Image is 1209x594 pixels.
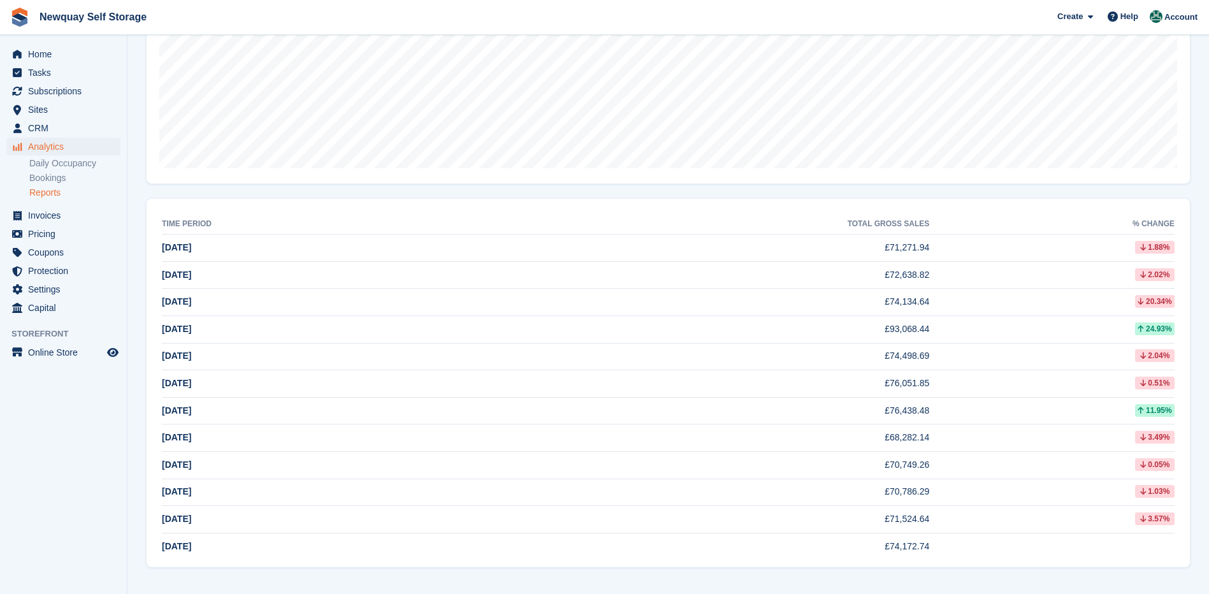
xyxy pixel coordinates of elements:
td: £71,271.94 [452,235,930,262]
span: [DATE] [162,351,191,361]
span: [DATE] [162,514,191,524]
a: menu [6,138,120,156]
td: £74,498.69 [452,343,930,370]
span: Coupons [28,243,105,261]
span: Invoices [28,206,105,224]
a: menu [6,299,120,317]
div: 0.05% [1135,458,1175,471]
img: stora-icon-8386f47178a22dfd0bd8f6a31ec36ba5ce8667c1dd55bd0f319d3a0aa187defe.svg [10,8,29,27]
th: Total gross sales [452,214,930,235]
td: £70,786.29 [452,479,930,506]
span: Tasks [28,64,105,82]
a: menu [6,243,120,261]
a: Daily Occupancy [29,157,120,170]
a: menu [6,119,120,137]
div: 24.93% [1135,322,1175,335]
span: [DATE] [162,432,191,442]
span: [DATE] [162,242,191,252]
td: £74,134.64 [452,289,930,316]
a: menu [6,344,120,361]
span: Subscriptions [28,82,105,100]
a: Reports [29,187,120,199]
a: menu [6,206,120,224]
span: [DATE] [162,405,191,416]
a: Preview store [105,345,120,360]
span: Account [1164,11,1198,24]
th: % change [929,214,1175,235]
a: Newquay Self Storage [34,6,152,27]
td: £74,172.74 [452,533,930,560]
div: 3.49% [1135,431,1175,444]
span: [DATE] [162,270,191,280]
a: menu [6,82,120,100]
span: Sites [28,101,105,119]
span: [DATE] [162,460,191,470]
span: [DATE] [162,378,191,388]
div: 3.57% [1135,512,1175,525]
td: £76,051.85 [452,370,930,398]
span: Create [1057,10,1083,23]
span: CRM [28,119,105,137]
span: Analytics [28,138,105,156]
div: 11.95% [1135,404,1175,417]
a: menu [6,45,120,63]
a: menu [6,225,120,243]
span: Capital [28,299,105,317]
a: menu [6,262,120,280]
div: 0.51% [1135,377,1175,389]
span: Help [1120,10,1138,23]
span: Online Store [28,344,105,361]
div: 2.02% [1135,268,1175,281]
a: menu [6,64,120,82]
span: [DATE] [162,486,191,496]
span: [DATE] [162,296,191,307]
td: £72,638.82 [452,261,930,289]
span: Settings [28,280,105,298]
div: 1.03% [1135,485,1175,498]
td: £68,282.14 [452,424,930,452]
span: Home [28,45,105,63]
span: Protection [28,262,105,280]
span: Pricing [28,225,105,243]
img: JON [1150,10,1162,23]
td: £70,749.26 [452,451,930,479]
td: £71,524.64 [452,506,930,533]
span: [DATE] [162,541,191,551]
a: Bookings [29,172,120,184]
a: menu [6,101,120,119]
span: Storefront [11,328,127,340]
td: £93,068.44 [452,315,930,343]
div: 1.88% [1135,241,1175,254]
a: menu [6,280,120,298]
td: £76,438.48 [452,397,930,424]
th: Time period [162,214,452,235]
div: 20.34% [1135,295,1175,308]
div: 2.04% [1135,349,1175,362]
span: [DATE] [162,324,191,334]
